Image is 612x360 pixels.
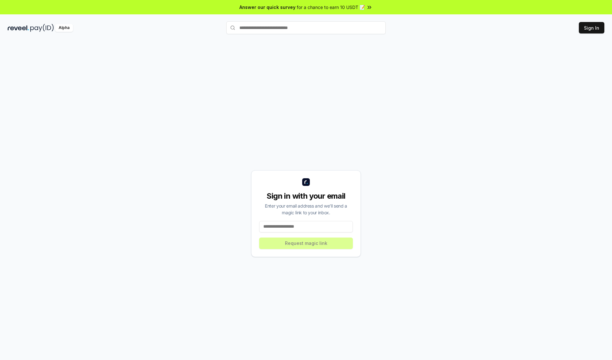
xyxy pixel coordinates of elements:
img: logo_small [302,178,310,186]
img: reveel_dark [8,24,29,32]
img: pay_id [30,24,54,32]
div: Enter your email address and we’ll send a magic link to your inbox. [259,202,353,216]
span: for a chance to earn 10 USDT 📝 [297,4,365,11]
button: Sign In [579,22,604,33]
div: Alpha [55,24,73,32]
span: Answer our quick survey [239,4,295,11]
div: Sign in with your email [259,191,353,201]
